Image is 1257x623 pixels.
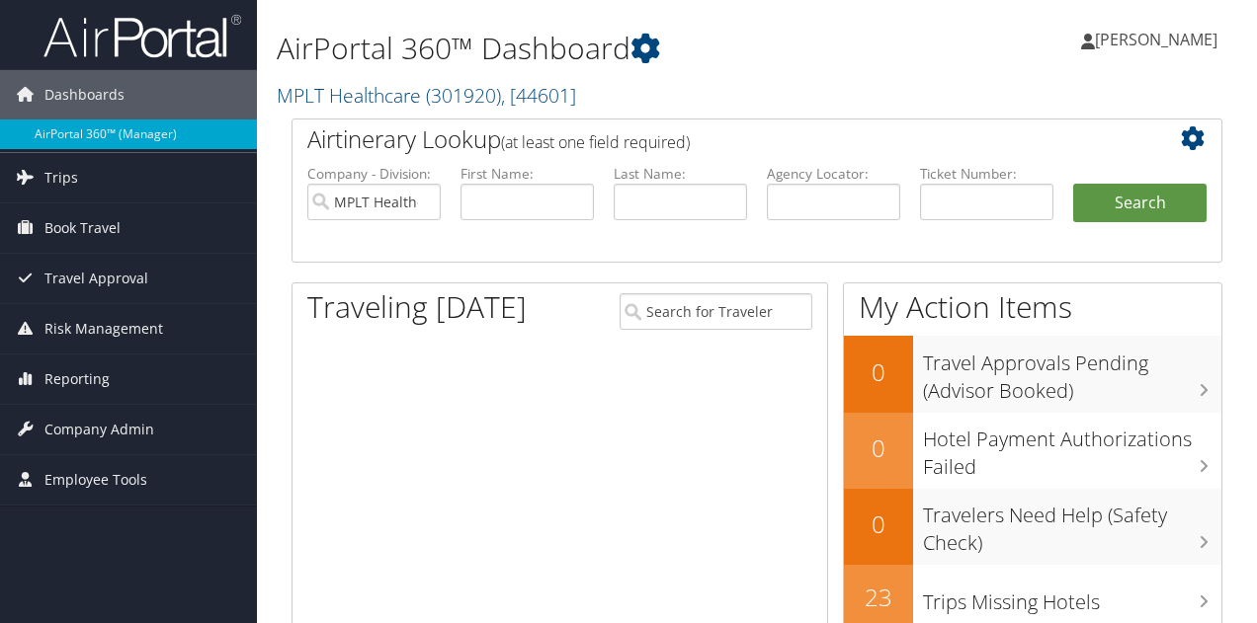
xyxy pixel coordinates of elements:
[277,28,917,69] h1: AirPortal 360™ Dashboard
[307,164,441,184] label: Company - Division:
[844,413,1221,489] a: 0Hotel Payment Authorizations Failed
[923,416,1221,481] h3: Hotel Payment Authorizations Failed
[767,164,900,184] label: Agency Locator:
[44,304,163,353] span: Risk Management
[844,431,913,465] h2: 0
[44,70,125,119] span: Dashboards
[44,455,147,505] span: Employee Tools
[307,122,1130,156] h2: Airtinerary Lookup
[923,579,1221,616] h3: Trips Missing Hotels
[923,492,1221,557] h3: Travelers Need Help (Safety Check)
[43,13,241,59] img: airportal-logo.png
[920,164,1053,184] label: Ticket Number:
[844,355,913,389] h2: 0
[307,286,527,328] h1: Traveling [DATE]
[844,286,1221,328] h1: My Action Items
[501,131,690,153] span: (at least one field required)
[44,354,110,404] span: Reporting
[844,581,913,614] h2: 23
[426,82,501,109] span: ( 301920 )
[1081,10,1237,69] a: [PERSON_NAME]
[614,164,747,184] label: Last Name:
[277,82,576,109] a: MPLT Healthcare
[844,336,1221,412] a: 0Travel Approvals Pending (Advisor Booked)
[501,82,576,109] span: , [ 44601 ]
[44,203,121,253] span: Book Travel
[844,507,913,541] h2: 0
[44,254,148,303] span: Travel Approval
[1073,184,1207,223] button: Search
[44,405,154,454] span: Company Admin
[44,153,78,202] span: Trips
[620,293,813,330] input: Search for Traveler
[844,489,1221,565] a: 0Travelers Need Help (Safety Check)
[1095,29,1217,50] span: [PERSON_NAME]
[461,164,594,184] label: First Name:
[923,340,1221,405] h3: Travel Approvals Pending (Advisor Booked)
